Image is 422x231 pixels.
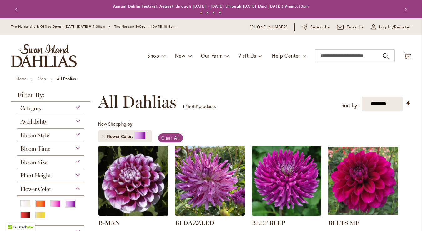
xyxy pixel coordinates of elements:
[272,52,300,59] span: Help Center
[200,12,202,14] button: 1 of 4
[201,52,222,59] span: Our Farm
[158,133,183,142] a: Clear All
[238,52,256,59] span: Visit Us
[147,52,159,59] span: Shop
[20,145,50,152] span: Bloom Time
[347,24,364,30] span: Email Us
[252,219,285,227] a: BEEP BEEP
[98,146,168,216] img: B-MAN
[341,100,358,111] label: Sort by:
[17,76,26,81] a: Home
[37,76,46,81] a: Shop
[175,52,185,59] span: New
[20,159,47,166] span: Bloom Size
[161,135,180,141] span: Clear All
[98,211,168,217] a: B-MAN
[252,146,321,216] img: BEEP BEEP
[98,93,176,111] span: All Dahlias
[328,219,359,227] a: BEETS ME
[219,12,221,14] button: 4 of 4
[371,24,411,30] a: Log In/Register
[183,103,184,109] span: 1
[98,121,132,127] span: Now Shopping by
[328,211,398,217] a: BEETS ME
[194,103,199,109] span: 81
[399,3,411,16] button: Next
[252,211,321,217] a: BEEP BEEP
[20,172,51,179] span: Plant Height
[107,133,134,140] span: Flower Color
[213,12,215,14] button: 3 of 4
[11,24,139,28] span: The Mercantile & Office Open - [DATE]-[DATE] 9-4:30pm / The Mercantile
[11,92,90,102] strong: Filter By:
[101,135,105,138] a: Remove Flower Color Purple
[328,146,398,216] img: BEETS ME
[20,105,42,112] span: Category
[175,211,245,217] a: Bedazzled
[20,132,49,139] span: Bloom Style
[113,4,309,8] a: Annual Dahlia Festival, August through [DATE] - [DATE] through [DATE] (And [DATE]) 9-am5:30pm
[337,24,364,30] a: Email Us
[250,24,288,30] a: [PHONE_NUMBER]
[98,219,120,227] a: B-MAN
[302,24,330,30] a: Subscribe
[11,3,23,16] button: Previous
[186,103,190,109] span: 16
[175,219,214,227] a: BEDAZZLED
[20,186,51,192] span: Flower Color
[57,76,76,81] strong: All Dahlias
[379,24,411,30] span: Log In/Register
[139,24,176,28] span: Open - [DATE] 10-3pm
[20,118,47,125] span: Availability
[206,12,208,14] button: 2 of 4
[310,24,330,30] span: Subscribe
[175,146,245,216] img: Bedazzled
[183,101,216,111] p: - of products
[11,44,77,67] a: store logo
